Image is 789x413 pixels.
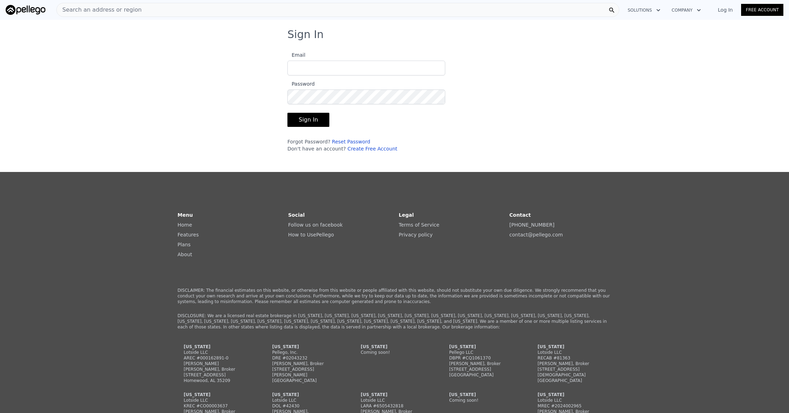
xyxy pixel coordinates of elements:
div: [PERSON_NAME], Broker [449,361,517,366]
div: DBPR #CQ1061370 [449,355,517,361]
a: [PHONE_NUMBER] [509,222,554,228]
span: Password [287,81,315,87]
div: [US_STATE] [361,344,428,350]
a: Log In [709,6,741,13]
div: [US_STATE] [184,344,251,350]
div: LARA #6505432818 [361,403,428,409]
button: Sign In [287,113,329,127]
div: Coming soon! [449,397,517,403]
div: KREC #CO00003637 [184,403,251,409]
input: Email [287,61,445,75]
div: Lotside LLC [184,350,251,355]
div: [STREET_ADDRESS][DEMOGRAPHIC_DATA] [538,366,605,378]
div: [US_STATE] [449,344,517,350]
a: Home [178,222,192,228]
p: DISCLOSURE: We are a licensed real estate brokerage in [US_STATE], [US_STATE], [US_STATE], [US_ST... [178,313,611,330]
div: Lotside LLC [538,350,605,355]
div: [STREET_ADDRESS] [184,372,251,378]
div: Coming soon! [361,350,428,355]
div: AREC #000162891-0 [184,355,251,361]
a: About [178,252,192,257]
div: RECAB #81363 [538,355,605,361]
div: [US_STATE] [272,392,340,397]
div: [US_STATE] [449,392,517,397]
a: Follow us on facebook [288,222,343,228]
a: Create Free Account [347,146,397,152]
p: DISCLAIMER: The financial estimates on this website, or otherwise from this website or people aff... [178,288,611,304]
div: [PERSON_NAME], Broker [538,361,605,366]
strong: Social [288,212,305,218]
div: Forgot Password? Don't have an account? [287,138,445,152]
div: [GEOGRAPHIC_DATA] [449,372,517,378]
div: [US_STATE] [538,344,605,350]
div: Pellego LLC [449,350,517,355]
button: Company [666,4,707,17]
strong: Legal [399,212,414,218]
div: [US_STATE] [361,392,428,397]
div: DRE #02043232 [272,355,340,361]
a: contact@pellego.com [509,232,563,238]
strong: Menu [178,212,193,218]
a: Privacy policy [399,232,433,238]
div: Lotside LLC [361,397,428,403]
div: Lotside LLC [538,397,605,403]
div: [GEOGRAPHIC_DATA] [272,378,340,383]
button: Solutions [622,4,666,17]
div: [US_STATE] [272,344,340,350]
strong: Contact [509,212,531,218]
img: Pellego [6,5,45,15]
div: MREC #2024002965 [538,403,605,409]
div: DOL #42430 [272,403,340,409]
a: How to UsePellego [288,232,334,238]
div: Pellego, Inc. [272,350,340,355]
a: Plans [178,242,191,247]
div: [STREET_ADDRESS] [449,366,517,372]
div: Lotside LLC [272,397,340,403]
a: Terms of Service [399,222,439,228]
h3: Sign In [287,28,502,41]
div: [STREET_ADDRESS][PERSON_NAME] [272,366,340,378]
a: Reset Password [332,139,370,144]
a: Features [178,232,199,238]
div: [US_STATE] [184,392,251,397]
div: Lotside LLC [184,397,251,403]
div: [US_STATE] [538,392,605,397]
span: Email [287,52,305,58]
div: Homewood, AL 35209 [184,378,251,383]
a: Free Account [741,4,783,16]
input: Password [287,90,445,104]
div: [PERSON_NAME], Broker [272,361,340,366]
div: [GEOGRAPHIC_DATA] [538,378,605,383]
div: [PERSON_NAME] [PERSON_NAME], Broker [184,361,251,372]
span: Search an address or region [57,6,142,14]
